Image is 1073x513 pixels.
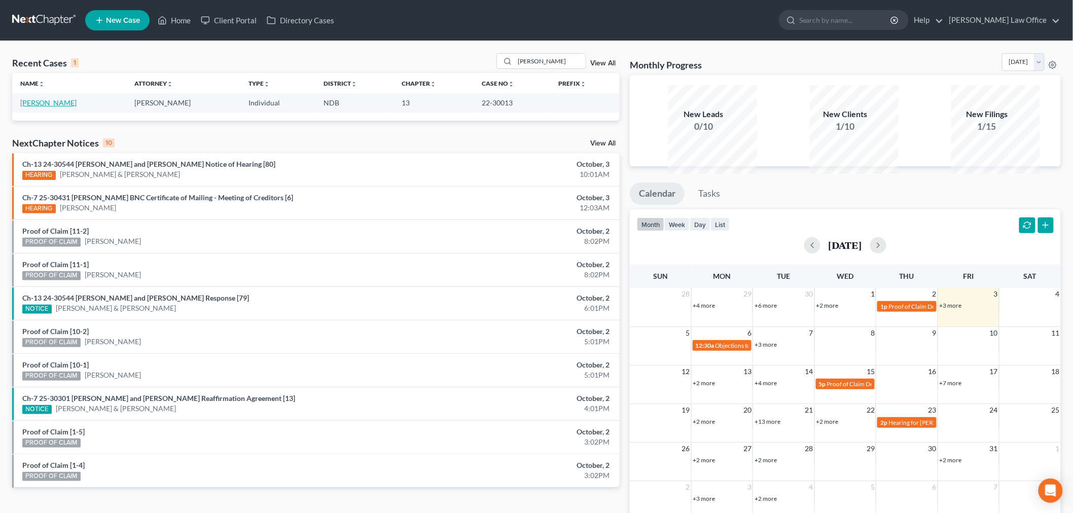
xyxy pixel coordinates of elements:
[351,81,357,87] i: unfold_more
[1055,443,1061,455] span: 1
[944,11,1060,29] a: [PERSON_NAME] Law Office
[755,341,777,348] a: +3 more
[85,236,141,246] a: [PERSON_NAME]
[39,81,45,87] i: unfold_more
[653,272,668,280] span: Sun
[22,305,52,314] div: NOTICE
[909,11,943,29] a: Help
[248,80,270,87] a: Typeunfold_more
[22,372,81,381] div: PROOF OF CLAIM
[685,327,691,339] span: 5
[804,365,814,378] span: 14
[22,271,81,280] div: PROOF OF CLAIM
[22,461,85,469] a: Proof of Claim [1-4]
[1039,479,1063,503] div: Open Intercom Messenger
[993,481,999,493] span: 7
[900,272,914,280] span: Thu
[804,404,814,416] span: 21
[420,270,610,280] div: 8:02PM
[870,327,876,339] span: 8
[989,365,999,378] span: 17
[888,303,1038,310] span: Proof of Claim Deadline - Standard for [PERSON_NAME]
[420,303,610,313] div: 6:01PM
[420,236,610,246] div: 8:02PM
[558,80,586,87] a: Prefixunfold_more
[940,379,962,387] a: +7 more
[103,138,115,148] div: 10
[932,288,938,300] span: 2
[689,182,729,205] a: Tasks
[22,438,81,448] div: PROOF OF CLAIM
[693,379,716,387] a: +2 more
[22,405,52,414] div: NOTICE
[630,59,702,71] h3: Monthly Progress
[126,93,240,112] td: [PERSON_NAME]
[420,203,610,213] div: 12:03AM
[837,272,853,280] span: Wed
[1051,404,1061,416] span: 25
[394,93,473,112] td: 13
[1051,327,1061,339] span: 11
[927,365,938,378] span: 16
[755,418,780,425] a: +13 more
[870,481,876,493] span: 5
[989,404,999,416] span: 24
[742,443,753,455] span: 27
[22,394,295,402] a: Ch-7 25-30301 [PERSON_NAME] and [PERSON_NAME] Reaffirmation Agreement [13]
[866,365,876,378] span: 15
[880,419,887,426] span: 2p
[713,272,731,280] span: Mon
[420,437,610,447] div: 3:02PM
[1024,272,1036,280] span: Sat
[777,272,791,280] span: Tue
[22,360,89,369] a: Proof of Claim [10-1]
[755,495,777,502] a: +2 more
[420,370,610,380] div: 5:01PM
[22,171,56,180] div: HEARING
[927,443,938,455] span: 30
[927,404,938,416] span: 23
[810,120,881,133] div: 1/10
[993,288,999,300] span: 3
[85,270,141,280] a: [PERSON_NAME]
[810,108,881,120] div: New Clients
[420,293,610,303] div: October, 2
[799,11,892,29] input: Search by name...
[56,404,176,414] a: [PERSON_NAME] & [PERSON_NAME]
[742,365,753,378] span: 13
[951,108,1022,120] div: New Filings
[22,227,89,235] a: Proof of Claim [11-2]
[580,81,586,87] i: unfold_more
[420,226,610,236] div: October, 2
[420,193,610,203] div: October, 3
[742,288,753,300] span: 29
[420,260,610,270] div: October, 2
[963,272,974,280] span: Fri
[134,80,173,87] a: Attorneyunfold_more
[940,302,962,309] a: +3 more
[508,81,514,87] i: unfold_more
[262,11,339,29] a: Directory Cases
[693,302,716,309] a: +4 more
[1051,365,1061,378] span: 18
[696,342,714,349] span: 12:30a
[804,288,814,300] span: 30
[716,342,876,349] span: Objections to Discharge Due (PFMC-7) for [PERSON_NAME]
[755,379,777,387] a: +4 more
[482,80,514,87] a: Case Nounfold_more
[685,481,691,493] span: 2
[819,380,826,388] span: 5p
[420,470,610,481] div: 3:02PM
[420,427,610,437] div: October, 2
[60,203,116,213] a: [PERSON_NAME]
[420,404,610,414] div: 4:01PM
[85,337,141,347] a: [PERSON_NAME]
[22,260,89,269] a: Proof of Claim [11-1]
[474,93,550,112] td: 22-30013
[829,240,862,250] h2: [DATE]
[315,93,394,112] td: NDB
[808,327,814,339] span: 7
[85,370,141,380] a: [PERSON_NAME]
[989,443,999,455] span: 31
[681,404,691,416] span: 19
